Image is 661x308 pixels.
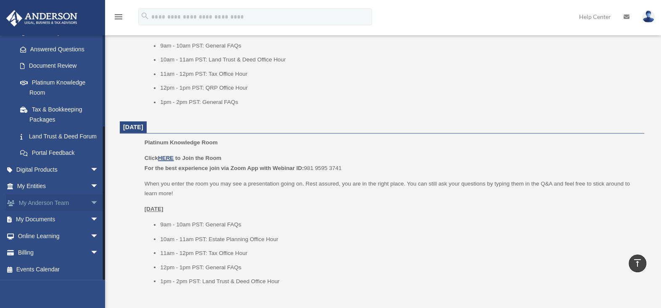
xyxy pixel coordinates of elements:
span: arrow_drop_down [90,211,107,228]
a: Digital Productsarrow_drop_down [6,161,111,178]
img: User Pic [642,11,655,23]
span: arrow_drop_down [90,228,107,245]
a: Online Learningarrow_drop_down [6,228,111,244]
u: [DATE] [145,206,163,212]
b: to Join the Room [175,155,221,161]
a: Platinum Knowledge Room [12,74,107,101]
a: Portal Feedback [12,145,111,162]
i: vertical_align_top [632,258,643,268]
a: HERE [158,155,174,161]
span: [DATE] [123,124,143,130]
a: menu [113,15,124,22]
a: My Documentsarrow_drop_down [6,211,111,228]
li: 9am - 10am PST: General FAQs [160,41,638,51]
i: menu [113,12,124,22]
li: 10am - 11am PST: Land Trust & Deed Office Hour [160,55,638,65]
li: 10am - 11am PST: Estate Planning Office Hour [160,234,638,244]
span: arrow_drop_down [90,244,107,262]
li: 11am - 12pm PST: Tax Office Hour [160,69,638,79]
p: When you enter the room you may see a presentation going on. Rest assured, you are in the right p... [145,179,638,199]
li: 12pm - 1pm PST: General FAQs [160,262,638,272]
li: 12pm - 1pm PST: QRP Office Hour [160,83,638,93]
a: Tax & Bookkeeping Packages [12,101,111,128]
span: arrow_drop_down [90,161,107,178]
a: My Anderson Teamarrow_drop_down [6,194,111,211]
li: 1pm - 2pm PST: Land Trust & Deed Office Hour [160,276,638,286]
img: Anderson Advisors Platinum Portal [4,10,80,27]
span: arrow_drop_down [90,178,107,195]
a: Document Review [12,58,111,74]
a: Answered Questions [12,41,111,58]
li: 9am - 10am PST: General FAQs [160,220,638,230]
span: arrow_drop_down [90,194,107,212]
a: vertical_align_top [629,255,646,272]
b: For the best experience join via Zoom App with Webinar ID: [145,165,304,171]
a: My Entitiesarrow_drop_down [6,178,111,195]
b: Click [145,155,175,161]
i: search [140,11,150,21]
span: Platinum Knowledge Room [145,139,218,146]
a: Billingarrow_drop_down [6,244,111,261]
a: Land Trust & Deed Forum [12,128,111,145]
p: 981 9595 3741 [145,153,638,173]
a: Events Calendar [6,261,111,278]
li: 1pm - 2pm PST: General FAQs [160,97,638,107]
li: 11am - 12pm PST: Tax Office Hour [160,248,638,258]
